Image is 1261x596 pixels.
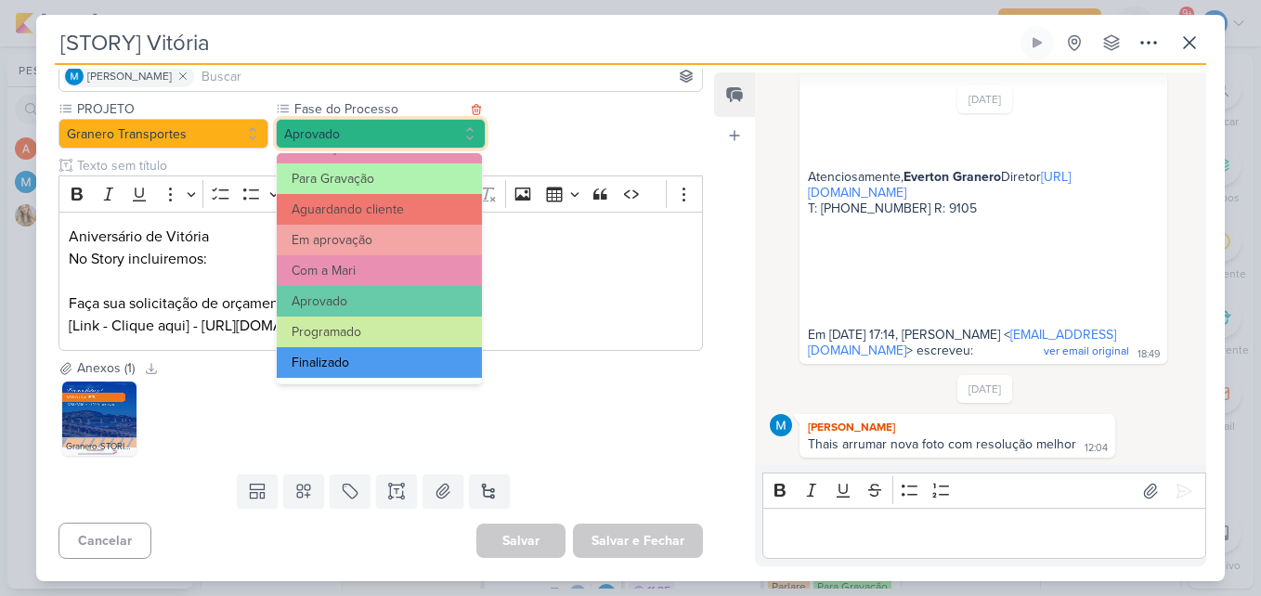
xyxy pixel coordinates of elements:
[58,523,151,559] button: Cancelar
[62,437,136,456] div: Granero. STORIES (16).jpg
[69,315,693,337] p: [Link - Clique aqui] - [URL][DOMAIN_NAME]
[77,358,135,378] div: Anexos (1)
[292,99,465,119] label: Fase do Processo
[1085,441,1108,456] div: 12:04
[277,286,482,317] button: Aprovado
[58,175,703,212] div: Editor toolbar
[808,327,1116,358] a: [EMAIL_ADDRESS][DOMAIN_NAME]
[69,248,693,315] p: No Story incluiremos: Faça sua solicitação de orçamento sem compromisso.
[69,226,693,248] p: Aniversário de Vitória
[1137,347,1160,362] div: 18:49
[277,317,482,347] button: Programado
[762,473,1206,509] div: Editor toolbar
[808,436,1076,452] div: Thais arrumar nova foto com resolução melhor
[1044,344,1129,357] span: ver email original
[277,347,482,378] button: Finalizado
[87,68,172,84] span: [PERSON_NAME]
[770,414,792,436] img: MARIANA MIRANDA
[62,382,136,456] img: XOQqhqK9Hod9a7Egb0JvwIz9j2RoeU7f5qYuFOpf.jpg
[276,119,486,149] button: Aprovado
[58,119,268,149] button: Granero Transportes
[198,65,698,87] input: Buscar
[808,169,1071,201] a: [URL][DOMAIN_NAME]
[55,26,1017,59] input: Kard Sem Título
[277,225,482,255] button: Em aprovação
[903,169,1001,185] b: Everton Granero
[58,212,703,352] div: Editor editing area: main
[1030,35,1045,50] div: Ligar relógio
[65,67,84,85] img: MARIANA MIRANDA
[73,156,703,175] input: Texto sem título
[277,194,482,225] button: Aguardando cliente
[75,99,268,119] label: PROJETO
[803,418,1111,436] div: [PERSON_NAME]
[762,508,1206,559] div: Editor editing area: main
[277,255,482,286] button: Com a Mari
[277,163,482,194] button: Para Gravação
